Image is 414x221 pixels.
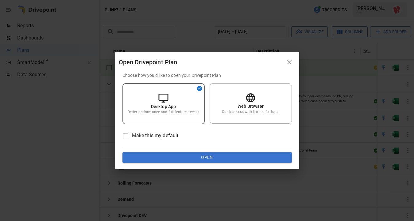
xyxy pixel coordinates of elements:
p: Better performance and full feature access [128,110,199,115]
p: Quick access with limited features [222,109,279,114]
p: Choose how you'd like to open your Drivepoint Plan [122,72,292,78]
p: Desktop App [151,103,176,110]
button: Open [122,152,292,163]
p: Web Browser [238,103,264,109]
span: Make this my default [132,132,179,139]
div: Open Drivepoint Plan [119,57,283,67]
